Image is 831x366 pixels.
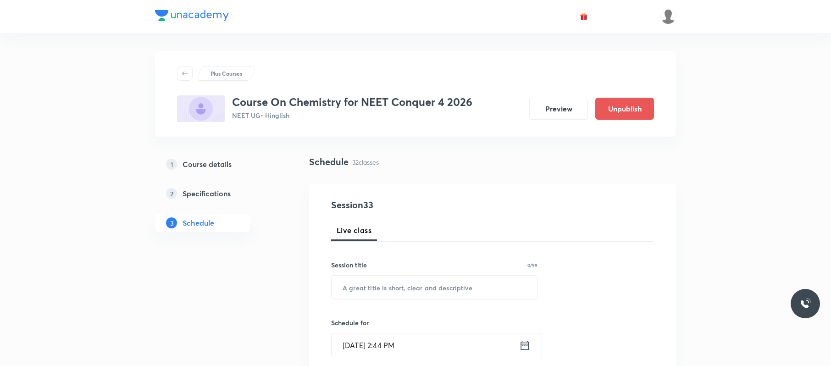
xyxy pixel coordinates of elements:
[576,9,591,24] button: avatar
[155,10,229,23] a: Company Logo
[155,10,229,21] img: Company Logo
[166,217,177,228] p: 3
[527,263,537,267] p: 0/99
[177,95,225,122] img: D1B5A92E-47E9-43E2-80F8-03C8D9B549F9_plus.png
[337,225,371,236] span: Live class
[232,95,472,109] h3: Course On Chemistry for NEET Conquer 4 2026
[331,198,499,212] h4: Session 33
[352,157,379,167] p: 32 classes
[183,159,232,170] h5: Course details
[800,298,811,309] img: ttu
[155,184,280,203] a: 2Specifications
[183,217,214,228] h5: Schedule
[660,9,676,24] img: aadi Shukla
[332,276,537,299] input: A great title is short, clear and descriptive
[595,98,654,120] button: Unpublish
[331,318,537,327] h6: Schedule for
[232,111,472,120] p: NEET UG • Hinglish
[309,155,349,169] h4: Schedule
[331,260,367,270] h6: Session title
[211,69,242,78] p: Plus Courses
[166,159,177,170] p: 1
[529,98,588,120] button: Preview
[155,155,280,173] a: 1Course details
[166,188,177,199] p: 2
[183,188,231,199] h5: Specifications
[580,12,588,21] img: avatar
